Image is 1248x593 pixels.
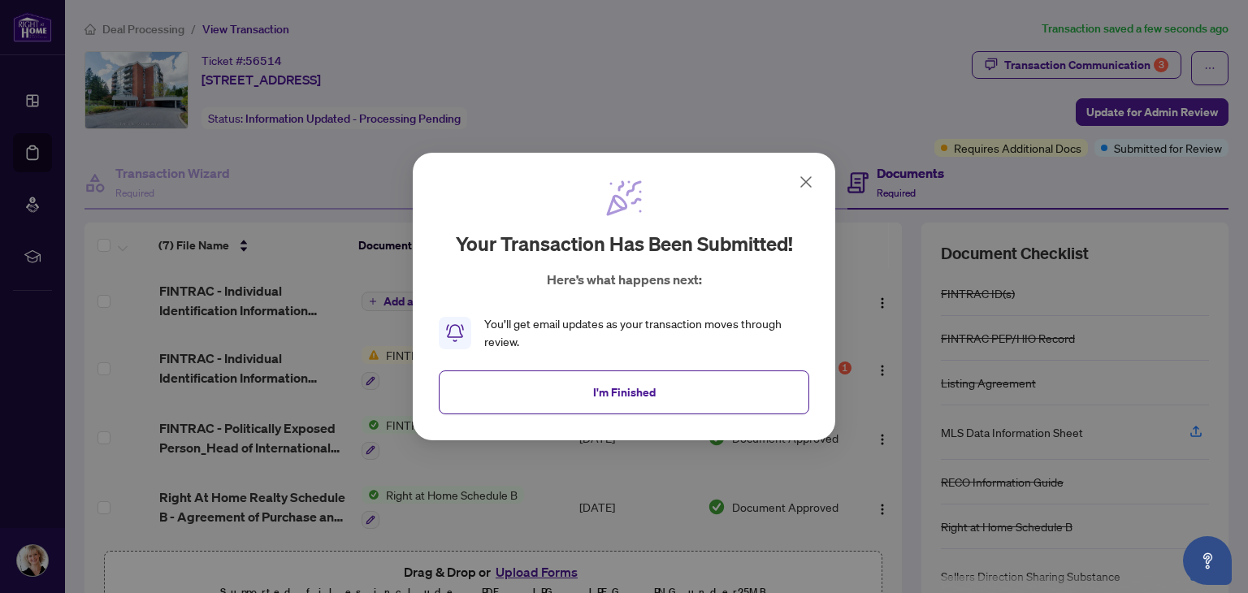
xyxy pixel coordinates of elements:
span: I'm Finished [593,379,656,405]
button: I'm Finished [439,370,809,414]
div: You’ll get email updates as your transaction moves through review. [484,315,809,351]
h2: Your transaction has been submitted! [456,231,793,257]
button: Open asap [1183,536,1232,585]
p: Here’s what happens next: [547,270,702,289]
